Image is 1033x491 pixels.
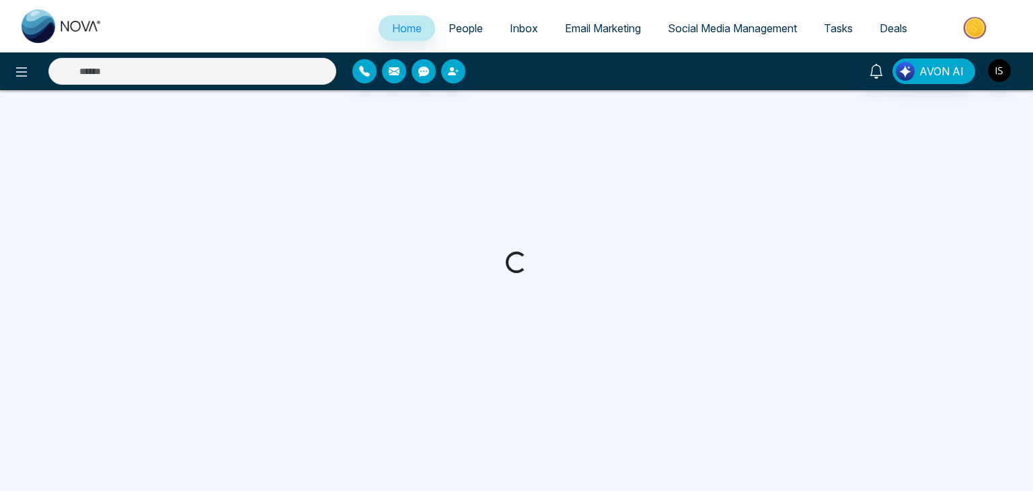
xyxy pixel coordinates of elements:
img: Market-place.gif [927,13,1025,43]
a: Tasks [810,15,866,41]
span: Social Media Management [668,22,797,35]
span: People [449,22,483,35]
a: Home [379,15,435,41]
span: Tasks [824,22,853,35]
a: Social Media Management [654,15,810,41]
a: Email Marketing [551,15,654,41]
a: Deals [866,15,921,41]
span: Home [392,22,422,35]
a: Inbox [496,15,551,41]
button: AVON AI [892,59,975,84]
span: Deals [880,22,907,35]
img: User Avatar [988,59,1011,82]
span: Inbox [510,22,538,35]
span: AVON AI [919,63,964,79]
a: People [435,15,496,41]
span: Email Marketing [565,22,641,35]
img: Nova CRM Logo [22,9,102,43]
img: Lead Flow [896,62,915,81]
